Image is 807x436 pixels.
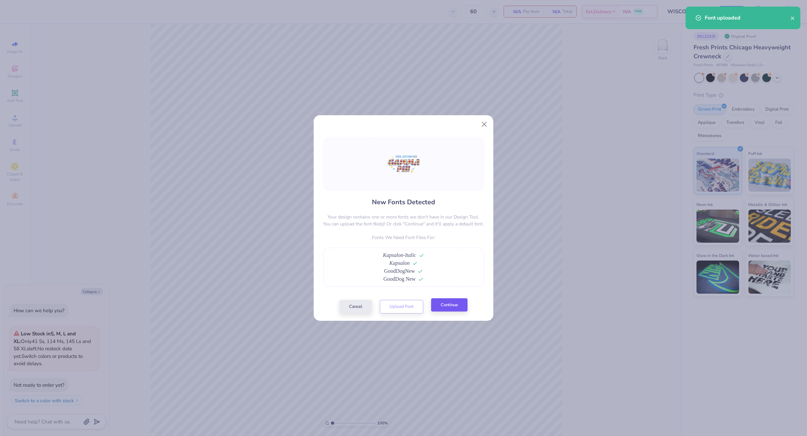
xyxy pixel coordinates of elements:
h4: New Fonts Detected [372,197,435,207]
span: GoodDogNew [384,268,415,274]
button: Continue [431,298,468,312]
button: Cancel [339,300,372,314]
span: GoodDog New [383,276,416,282]
button: close [790,14,795,22]
p: Your design contains one or more fonts we don't have in our Design Tool. You can upload the font ... [323,214,484,227]
div: Font uploaded [705,14,790,22]
p: Fonts We Need Font Files For: [323,234,484,241]
button: Close [478,118,491,131]
span: Kapsalon [389,260,410,266]
span: Kapsalon-Italic [383,252,416,258]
